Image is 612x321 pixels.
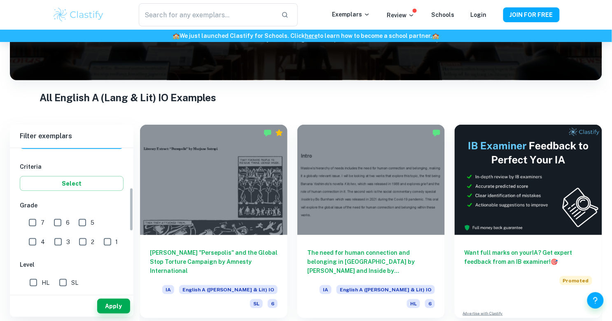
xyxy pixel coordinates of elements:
span: HL [42,278,49,287]
span: 4 [41,237,45,247]
a: Schools [431,12,454,18]
span: English A ([PERSON_NAME] & Lit) IO [179,285,278,294]
button: JOIN FOR FREE [503,7,560,22]
h6: Criteria [20,162,124,171]
img: Clastify logo [52,7,105,23]
span: 7 [41,218,44,227]
button: Help and Feedback [587,292,604,309]
a: [PERSON_NAME] "Persepolis" and the Global Stop Torture Campaign by Amnesty InternationalIAEnglish... [140,125,287,318]
h1: All English A (Lang & Lit) IO Examples [40,90,572,105]
h6: Grade [20,201,124,210]
p: Review [387,11,415,20]
h6: Want full marks on your IA ? Get expert feedback from an IB examiner! [465,248,592,266]
span: HL [407,299,420,308]
span: SL [250,299,263,308]
span: English A ([PERSON_NAME] & Lit) IO [336,285,435,294]
span: 3 [66,237,70,247]
p: Exemplars [332,10,370,19]
a: The need for human connection and belonging in [GEOGRAPHIC_DATA] by [PERSON_NAME] and Inside by [... [297,125,445,318]
input: Search for any exemplars... [139,3,275,26]
span: IA [162,285,174,294]
span: 6 [425,299,435,308]
span: 5 [91,218,94,227]
span: SL [71,278,78,287]
img: Marked [264,129,272,137]
span: 6 [66,218,70,227]
button: Apply [97,299,130,314]
div: Premium [275,129,283,137]
h6: Level [20,260,124,269]
span: 1 [116,237,118,247]
h6: [PERSON_NAME] "Persepolis" and the Global Stop Torture Campaign by Amnesty International [150,248,278,275]
a: Advertise with Clastify [463,311,503,316]
img: Thumbnail [455,125,602,235]
span: 2 [91,237,94,247]
a: Want full marks on yourIA? Get expert feedback from an IB examiner!PromotedAdvertise with Clastify [455,125,602,318]
h6: We just launched Clastify for Schools. Click to learn how to become a school partner. [2,31,610,40]
h6: Filter exemplars [10,125,133,148]
a: here [305,33,318,39]
span: 🎯 [551,258,558,265]
img: Marked [432,129,441,137]
span: 6 [268,299,278,308]
button: Select [20,176,124,191]
span: Promoted [560,276,592,285]
span: 🏫 [173,33,180,39]
h6: The need for human connection and belonging in [GEOGRAPHIC_DATA] by [PERSON_NAME] and Inside by [... [307,248,435,275]
span: 🏫 [432,33,439,39]
a: Login [471,12,487,18]
span: IA [320,285,332,294]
